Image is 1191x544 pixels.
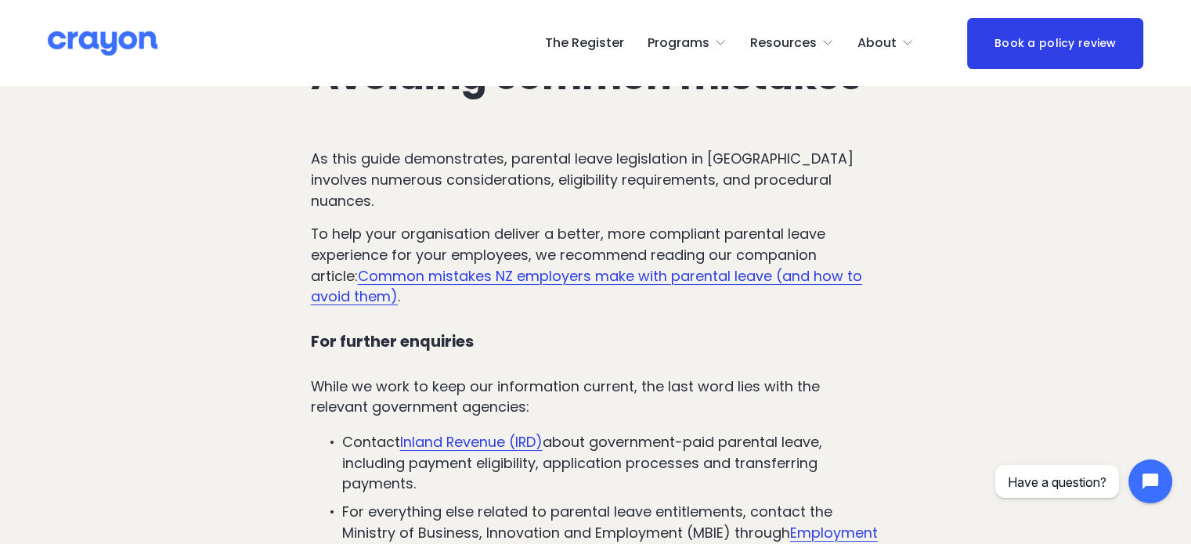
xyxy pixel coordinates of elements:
[311,55,881,97] h2: Avoiding common mistakes
[311,149,881,211] p: As this guide demonstrates, parental leave legislation in [GEOGRAPHIC_DATA] involves numerous con...
[311,266,862,307] a: Common mistakes NZ employers make with parental leave (and how to avoid them)
[750,31,834,56] a: folder dropdown
[311,224,881,308] p: To help your organisation deliver a better, more compliant parental leave experience for your emp...
[857,31,914,56] a: folder dropdown
[342,432,881,495] p: Contact about government-paid parental leave, including payment eligibility, application processe...
[750,32,817,55] span: Resources
[648,31,727,56] a: folder dropdown
[967,18,1143,69] a: Book a policy review
[311,376,881,418] p: While we work to keep our information current, the last word lies with the relevant government ag...
[545,31,624,56] a: The Register
[311,330,474,352] strong: For further enquiries
[648,32,709,55] span: Programs
[48,30,157,57] img: Crayon
[857,32,897,55] span: About
[400,432,543,452] a: Inland Revenue (IRD)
